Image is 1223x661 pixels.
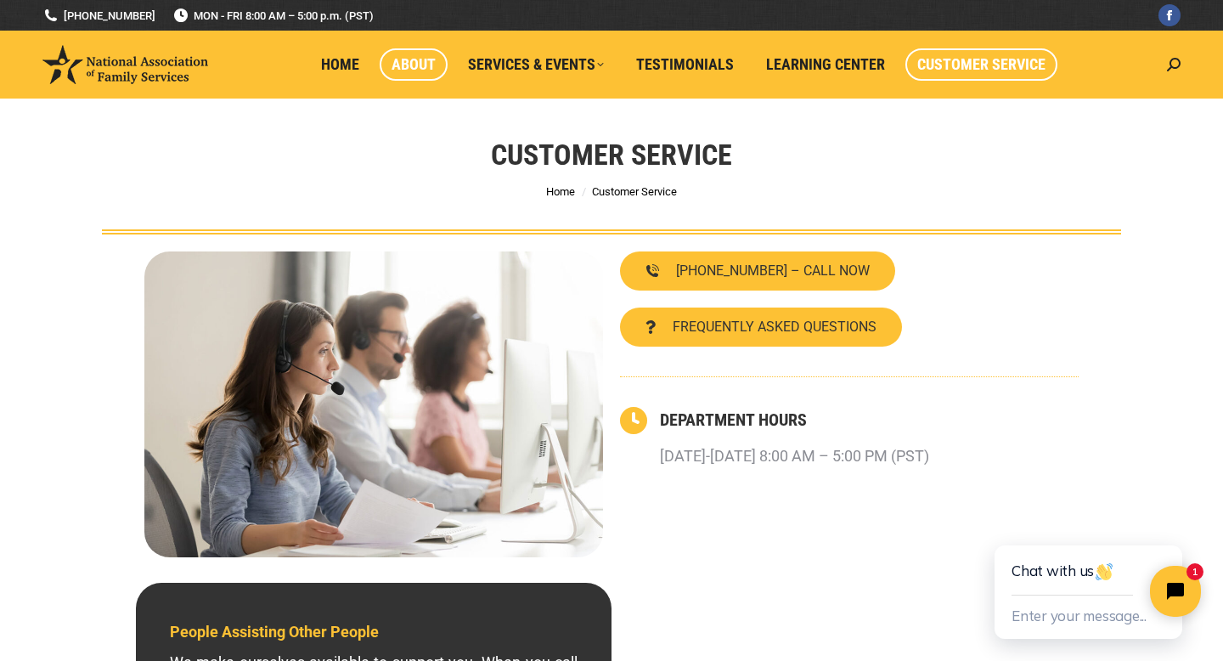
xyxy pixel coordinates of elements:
a: DEPARTMENT HOURS [660,410,807,430]
span: Learning Center [766,55,885,74]
a: About [380,48,448,81]
img: National Association of Family Services [42,45,208,84]
img: Contact National Association of Family Services [144,251,603,557]
span: Testimonials [636,55,734,74]
span: FREQUENTLY ASKED QUESTIONS [673,320,876,334]
a: Facebook page opens in new window [1158,4,1181,26]
a: [PHONE_NUMBER] – CALL NOW [620,251,895,291]
h1: Customer Service [491,136,732,173]
a: Learning Center [754,48,897,81]
span: [PHONE_NUMBER] – CALL NOW [676,264,870,278]
a: FREQUENTLY ASKED QUESTIONS [620,308,902,347]
span: Services & Events [468,55,604,74]
span: Customer Service [592,185,677,198]
a: Home [309,48,371,81]
span: Customer Service [917,55,1045,74]
iframe: Tidio Chat [956,490,1223,661]
span: People Assisting Other People [170,623,379,641]
span: MON - FRI 8:00 AM – 5:00 p.m. (PST) [172,8,374,24]
span: Home [321,55,359,74]
p: [DATE]-[DATE] 8:00 AM – 5:00 PM (PST) [660,441,929,472]
a: Home [546,185,575,198]
a: Customer Service [905,48,1057,81]
a: Testimonials [624,48,746,81]
a: [PHONE_NUMBER] [42,8,155,24]
span: About [392,55,436,74]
